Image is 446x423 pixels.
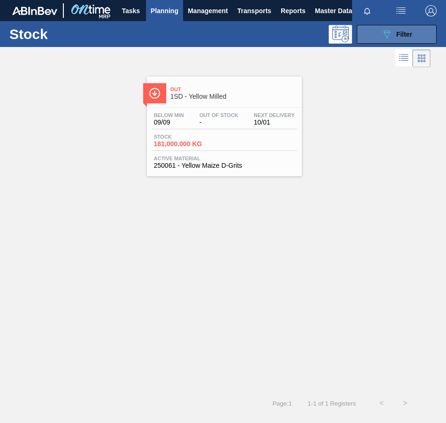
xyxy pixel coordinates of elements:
img: userActions [395,5,407,16]
span: Tasks [121,5,141,16]
span: 10/01 [254,119,295,126]
div: Programming: no user selected [329,25,352,44]
button: < [370,392,393,415]
span: Page : 1 [272,400,292,407]
span: 1 - 1 of 1 Registers [306,400,356,407]
span: Active Material [154,156,295,161]
img: Logout [425,5,437,16]
span: Master Data [315,5,352,16]
span: Reports [281,5,306,16]
button: > [393,392,417,415]
span: Filter [396,31,412,38]
img: Ícone [149,87,161,99]
h1: Stock [9,29,130,39]
span: Next Delivery [254,112,295,118]
span: Stock [154,134,220,140]
a: ÍconeOut1SD - Yellow MilledBelow Min09/09Out Of Stock-Next Delivery10/01Stock181,000.000 KGActive... [140,70,307,176]
img: TNhmsLtSVTkK8tSr43FrP2fwEKptu5GPRR3wAAAABJRU5ErkJggg== [12,7,57,15]
span: 09/09 [154,119,184,126]
button: Filter [357,25,437,44]
span: 181,000.000 KG [154,141,220,148]
span: - [200,119,238,126]
div: List Vision [395,49,413,67]
span: Transports [238,5,271,16]
span: Below Min [154,112,184,118]
div: Card Vision [413,49,431,67]
span: Out [170,86,297,92]
span: Out Of Stock [200,112,238,118]
button: Notifications [352,4,382,17]
span: 250061 - Yellow Maize D-Grits [154,162,295,169]
span: Management [188,5,228,16]
span: 1SD - Yellow Milled [170,93,297,100]
span: Planning [151,5,178,16]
